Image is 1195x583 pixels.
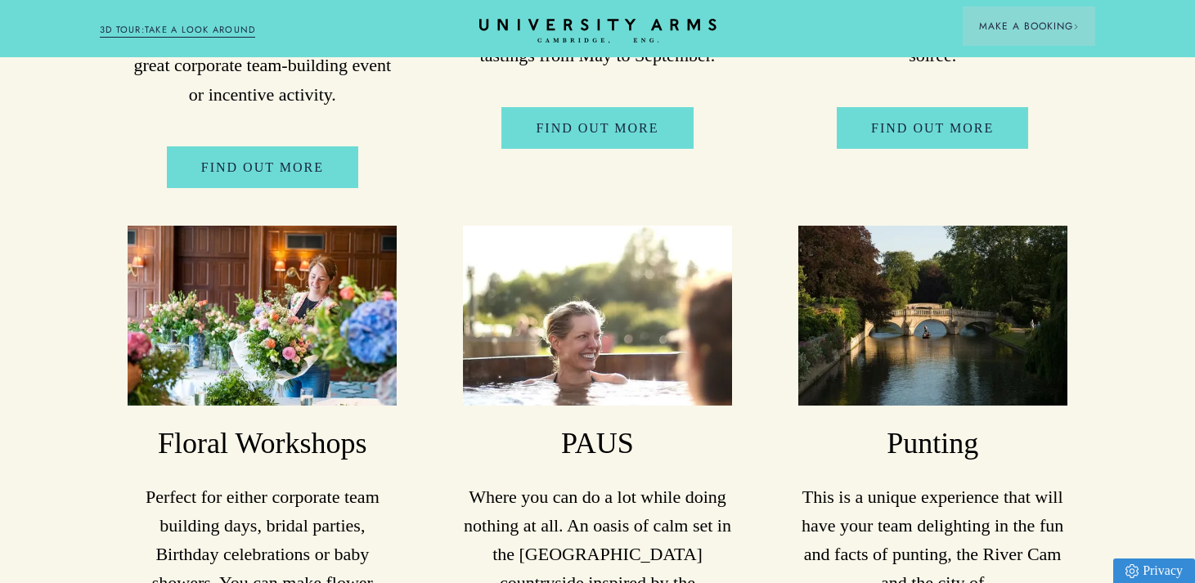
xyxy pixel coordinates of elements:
img: Privacy [1125,564,1139,578]
button: Make a BookingArrow icon [963,7,1095,46]
h3: PAUS [463,424,732,464]
a: FIND OUT MORE [501,107,693,150]
a: FIND OUT MORE [837,107,1028,150]
a: Privacy [1113,558,1195,583]
a: FIND OUT MORE [167,146,358,189]
h3: Floral Workshops [128,424,397,464]
img: image-cad25a0c0ae2aabcda796b6395f048b036da14b0-4134x2756-jpg [798,226,1067,405]
img: image-60bae9ae5018adc677cb8d14a6d6c07af340f9d1-6000x4000-jpg [128,226,397,405]
a: 3D TOUR:TAKE A LOOK AROUND [100,23,256,38]
img: image-b7acb33382295a100bc1d87bcfa0799e35738dfa-1903x675-jpg [463,226,732,405]
h3: Punting [798,424,1067,464]
span: Make a Booking [979,19,1079,34]
img: Arrow icon [1073,24,1079,29]
a: Home [479,19,717,44]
